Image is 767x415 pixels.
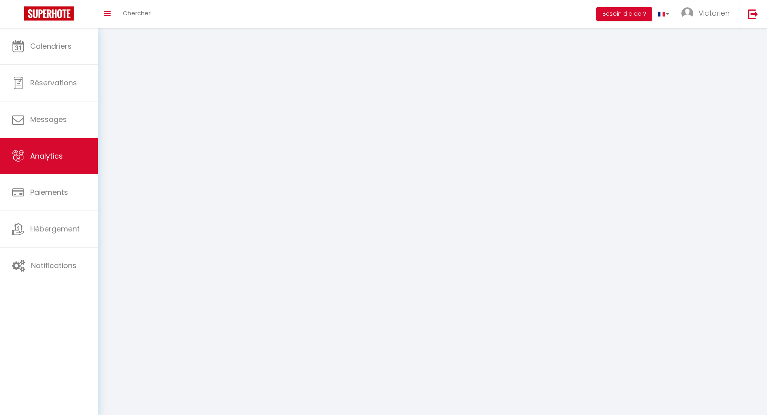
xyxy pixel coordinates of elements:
span: Paiements [30,187,68,197]
span: Calendriers [30,41,72,51]
span: Chercher [123,9,151,17]
span: Réservations [30,78,77,88]
span: Messages [30,114,67,124]
span: Analytics [30,151,63,161]
button: Ouvrir le widget de chat LiveChat [6,3,31,27]
img: ... [681,7,693,19]
img: Super Booking [24,6,74,21]
button: Besoin d'aide ? [596,7,652,21]
img: logout [748,9,758,19]
span: Notifications [31,260,76,270]
span: Hébergement [30,224,80,234]
span: Victorien [699,8,730,18]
